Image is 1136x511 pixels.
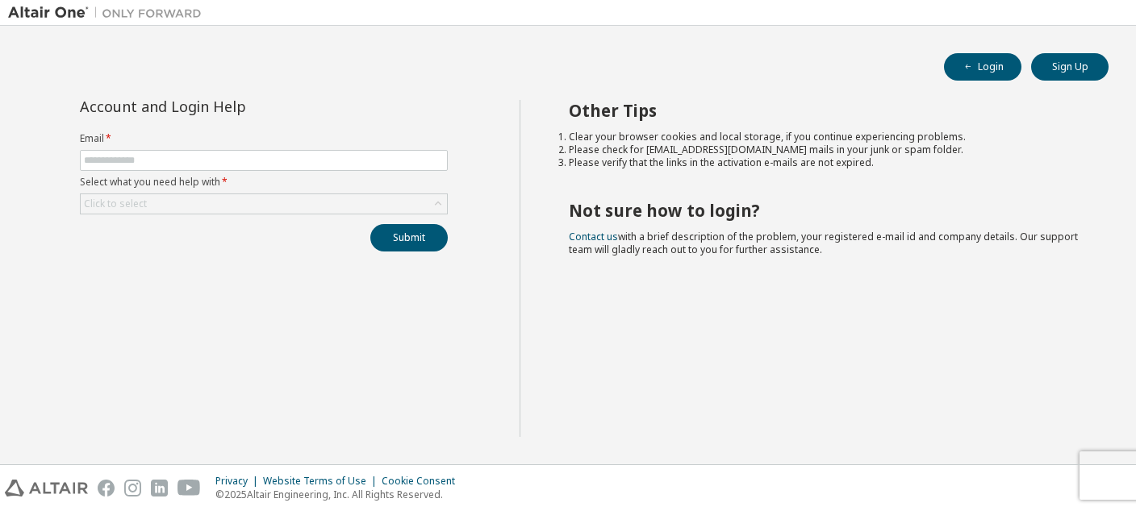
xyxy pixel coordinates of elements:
[8,5,210,21] img: Altair One
[177,480,201,496] img: youtube.svg
[569,230,618,243] a: Contact us
[215,475,263,488] div: Privacy
[263,475,382,488] div: Website Terms of Use
[944,53,1021,81] button: Login
[215,488,465,501] p: © 2025 Altair Engineering, Inc. All Rights Reserved.
[80,100,374,113] div: Account and Login Help
[569,131,1080,143] li: Clear your browser cookies and local storage, if you continue experiencing problems.
[124,480,141,496] img: instagram.svg
[5,480,88,496] img: altair_logo.svg
[151,480,168,496] img: linkedin.svg
[81,194,447,214] div: Click to select
[84,197,147,210] div: Click to select
[1031,53,1109,81] button: Sign Up
[382,475,465,488] div: Cookie Consent
[98,480,115,496] img: facebook.svg
[569,156,1080,169] li: Please verify that the links in the activation e-mails are not expired.
[569,100,1080,121] h2: Other Tips
[80,176,448,189] label: Select what you need help with
[569,200,1080,221] h2: Not sure how to login?
[80,132,448,145] label: Email
[569,143,1080,156] li: Please check for [EMAIL_ADDRESS][DOMAIN_NAME] mails in your junk or spam folder.
[370,224,448,251] button: Submit
[569,230,1078,256] span: with a brief description of the problem, your registered e-mail id and company details. Our suppo...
